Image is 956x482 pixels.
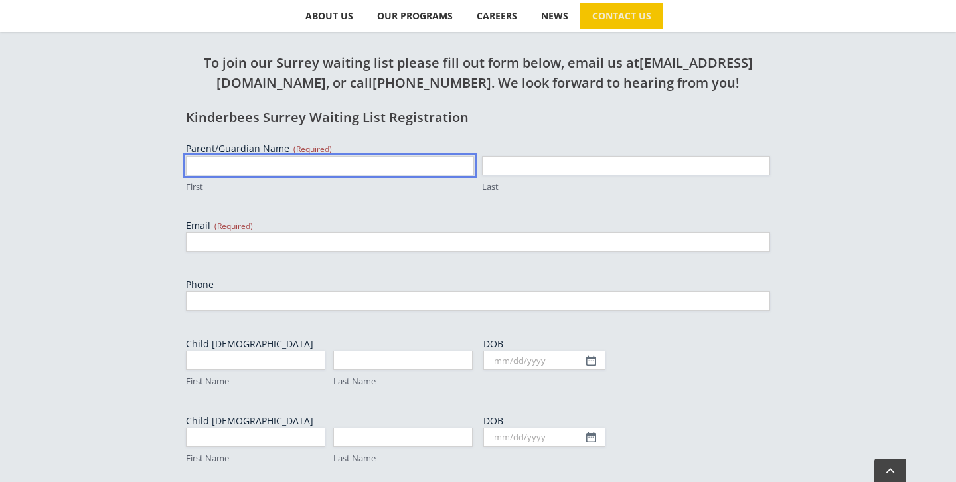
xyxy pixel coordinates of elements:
span: ABOUT US [305,11,353,21]
label: Last Name [333,452,473,465]
a: CAREERS [465,3,528,29]
span: CONTACT US [592,11,651,21]
label: First Name [186,375,325,388]
label: First [186,181,474,193]
label: Phone [186,278,770,291]
span: (Required) [214,220,253,232]
legend: Child [DEMOGRAPHIC_DATA] [186,337,313,351]
label: Last [482,181,770,193]
input: mm/dd/yyyy [483,351,605,370]
span: OUR PROGRAMS [377,11,453,21]
legend: Child [DEMOGRAPHIC_DATA] [186,414,313,428]
a: ABOUT US [293,3,364,29]
a: CONTACT US [580,3,663,29]
h2: Kinderbees Surrey Waiting List Registration [186,108,770,127]
label: First Name [186,452,325,465]
label: DOB [483,414,770,428]
label: Last Name [333,375,473,388]
h2: To join our Surrey waiting list please fill out form below, email us at , or call . We look forwa... [186,53,770,93]
a: [PHONE_NUMBER] [372,74,491,92]
a: NEWS [529,3,580,29]
span: (Required) [293,143,332,155]
span: CAREERS [477,11,517,21]
legend: Parent/Guardian Name [186,142,332,155]
span: NEWS [541,11,568,21]
label: Email [186,219,770,232]
input: mm/dd/yyyy [483,428,605,447]
label: DOB [483,337,770,351]
a: OUR PROGRAMS [365,3,464,29]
